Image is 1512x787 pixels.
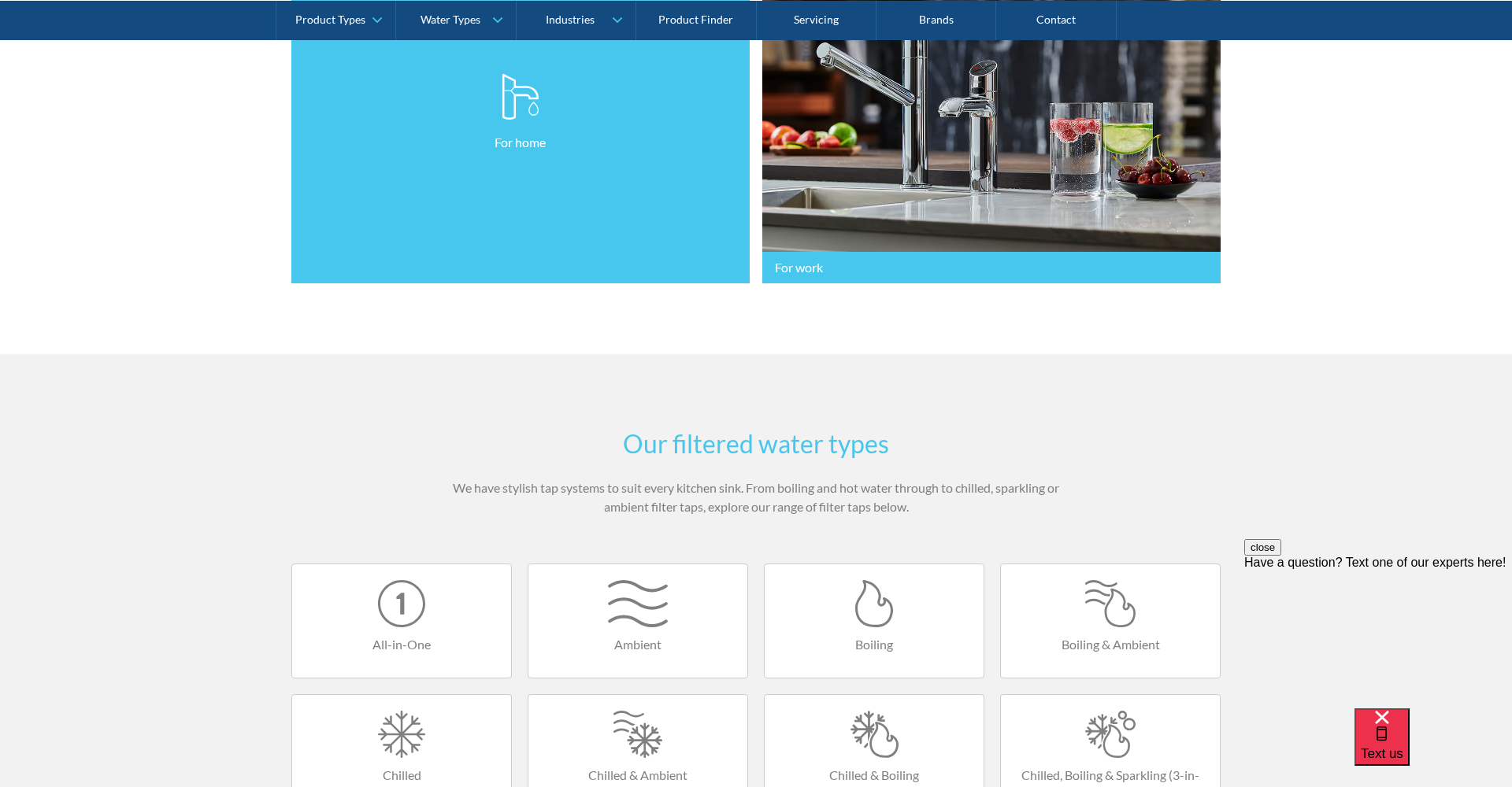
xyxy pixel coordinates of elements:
[308,635,495,654] h4: All-in-One
[421,13,480,26] div: Water Types
[780,766,968,785] h4: Chilled & Boiling
[546,13,595,26] div: Industries
[1244,539,1512,728] iframe: podium webchat widget prompt
[449,425,1063,463] h2: Our filtered water types
[528,563,748,678] a: Ambient
[544,766,732,785] h4: Chilled & Ambient
[544,635,732,654] h4: Ambient
[295,13,365,26] div: Product Types
[449,478,1063,516] p: We have stylish tap systems to suit every kitchen sink. From boiling and hot water through to chi...
[780,635,968,654] h4: Boiling
[291,563,512,678] a: All-in-One
[495,133,546,152] p: For home
[764,563,984,678] a: Boiling
[1354,708,1512,787] iframe: podium webchat widget bubble
[1000,563,1221,678] a: Boiling & Ambient
[308,766,495,785] h4: Chilled
[1017,635,1204,654] h4: Boiling & Ambient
